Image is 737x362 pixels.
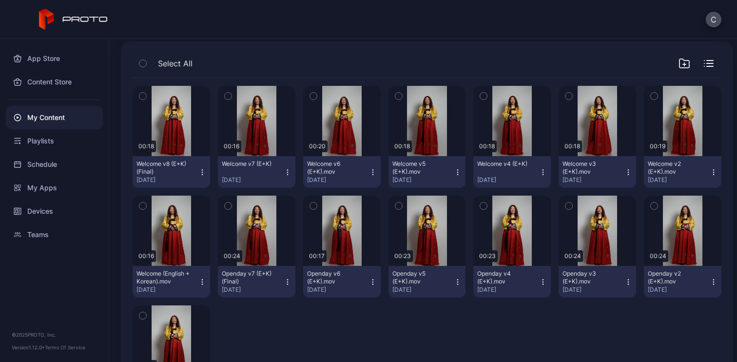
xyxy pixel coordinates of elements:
div: [DATE] [392,286,454,294]
div: Welcome v8 (E+K) (Final) [136,160,190,176]
div: [DATE] [392,176,454,184]
div: Welcome v4 (E+K) [477,160,531,168]
span: Select All [158,58,193,69]
div: Openday v7 (E+K) (Final) [222,270,275,285]
a: Playlists [6,129,103,153]
div: Openday v3 (E+K).mov [562,270,616,285]
button: Welcome v8 (E+K) (Final)[DATE] [133,156,210,188]
button: Openday v6 (E+K).mov[DATE] [303,266,381,298]
button: Welcome v6 (E+K).mov[DATE] [303,156,381,188]
div: Welcome v2 (E+K).mov [648,160,701,176]
button: C [706,12,721,27]
div: Openday v5 (E+K).mov [392,270,446,285]
div: [DATE] [222,176,284,184]
button: Openday v4 (E+K).mov[DATE] [473,266,551,298]
a: Devices [6,200,103,223]
div: Openday v4 (E+K).mov [477,270,531,285]
div: © 2025 PROTO, Inc. [12,331,97,339]
div: [DATE] [648,286,710,294]
div: Welcome v6 (E+K).mov [307,160,361,176]
div: [DATE] [477,286,539,294]
a: Content Store [6,70,103,94]
div: [DATE] [562,286,624,294]
button: Welcome v2 (E+K).mov[DATE] [644,156,721,188]
a: My Apps [6,176,103,200]
a: Schedule [6,153,103,176]
button: Welcome v5 (E+K).mov[DATE] [388,156,466,188]
button: Openday v7 (E+K) (Final)[DATE] [218,266,295,298]
div: [DATE] [222,286,284,294]
div: [DATE] [136,176,198,184]
button: Welcome v7 (E+K)[DATE] [218,156,295,188]
div: [DATE] [648,176,710,184]
button: Welcome v4 (E+K)[DATE] [473,156,551,188]
div: Openday v6 (E+K).mov [307,270,361,285]
div: [DATE] [307,176,369,184]
div: Welcome v5 (E+K).mov [392,160,446,176]
a: Terms Of Service [45,344,85,350]
button: Openday v3 (E+K).mov[DATE] [559,266,636,298]
div: Welcome (English + Korean).mov [136,270,190,285]
a: App Store [6,47,103,70]
a: Teams [6,223,103,246]
div: [DATE] [562,176,624,184]
div: Welcome v3 (E+K).mov [562,160,616,176]
button: Openday v2 (E+K).mov[DATE] [644,266,721,298]
button: Welcome (English + Korean).mov[DATE] [133,266,210,298]
button: Openday v5 (E+K).mov[DATE] [388,266,466,298]
a: My Content [6,106,103,129]
div: [DATE] [136,286,198,294]
div: Openday v2 (E+K).mov [648,270,701,285]
div: Welcome v7 (E+K) [222,160,275,168]
span: Version 1.12.0 • [12,344,45,350]
button: Welcome v3 (E+K).mov[DATE] [559,156,636,188]
div: [DATE] [307,286,369,294]
div: [DATE] [477,176,539,184]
